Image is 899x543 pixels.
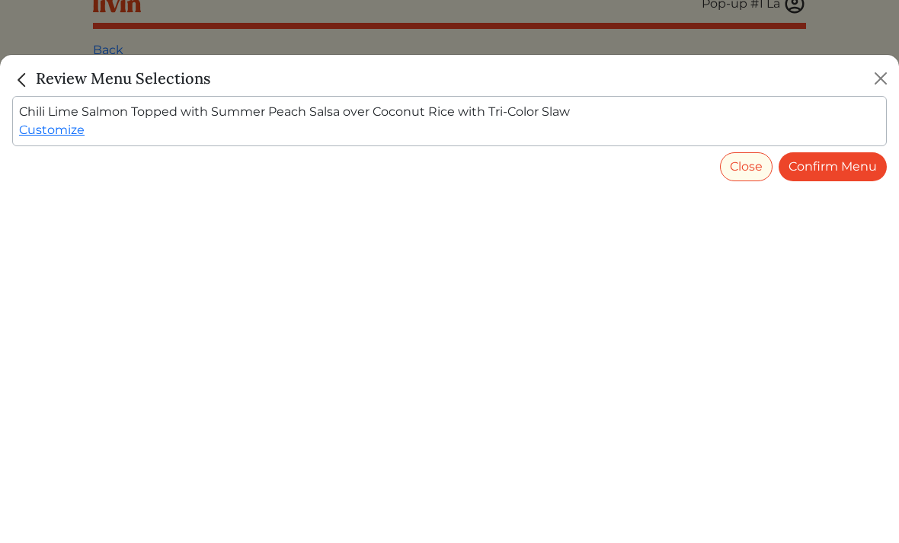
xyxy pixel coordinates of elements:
[12,70,32,90] img: back_caret-0738dc900bf9763b5e5a40894073b948e17d9601fd527fca9689b06ce300169f.svg
[869,66,893,91] button: Close
[12,67,210,90] h5: Review Menu Selections
[12,96,887,146] div: Chili Lime Salmon Topped with Summer Peach Salsa over Coconut Rice with Tri-Color Slaw
[19,123,85,137] a: Customize
[12,69,36,88] a: Close
[779,152,887,181] a: Confirm Menu
[720,152,773,181] button: Close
